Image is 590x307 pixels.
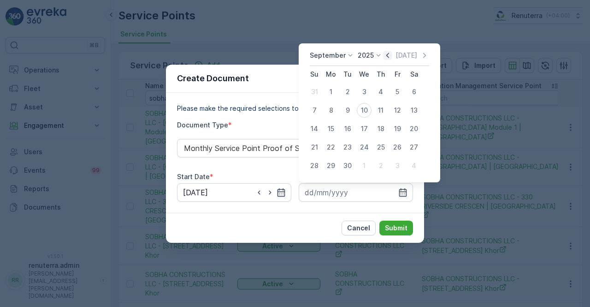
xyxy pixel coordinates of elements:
th: Sunday [306,66,323,83]
div: 12 [390,103,405,118]
div: 17 [357,121,372,136]
div: 13 [407,103,421,118]
div: 28 [307,158,322,173]
div: 8 [324,103,338,118]
div: 3 [390,158,405,173]
p: Please make the required selections to create your document. [177,104,413,113]
div: 15 [324,121,338,136]
div: 10 [357,103,372,118]
th: Wednesday [356,66,372,83]
div: 27 [407,140,421,155]
button: Submit [379,221,413,235]
div: 22 [324,140,338,155]
div: 6 [407,84,421,99]
div: 9 [340,103,355,118]
th: Thursday [372,66,389,83]
div: 30 [340,158,355,173]
p: September [310,51,346,60]
div: 2 [373,158,388,173]
th: Friday [389,66,406,83]
div: 29 [324,158,338,173]
div: 2 [340,84,355,99]
div: 18 [373,121,388,136]
div: 21 [307,140,322,155]
div: 1 [324,84,338,99]
input: dd/mm/yyyy [177,183,291,202]
div: 19 [390,121,405,136]
th: Tuesday [339,66,356,83]
div: 31 [307,84,322,99]
div: 7 [307,103,322,118]
button: Cancel [342,221,376,235]
div: 4 [373,84,388,99]
div: 25 [373,140,388,155]
div: 5 [390,84,405,99]
div: 11 [373,103,388,118]
p: [DATE] [395,51,417,60]
div: 3 [357,84,372,99]
th: Saturday [406,66,422,83]
div: 14 [307,121,322,136]
p: Submit [385,223,407,233]
th: Monday [323,66,339,83]
div: 1 [357,158,372,173]
input: dd/mm/yyyy [299,183,413,202]
p: Create Document [177,72,249,85]
div: 20 [407,121,421,136]
div: 23 [340,140,355,155]
label: Start Date [177,173,210,181]
p: 2025 [358,51,374,60]
label: Document Type [177,121,228,129]
div: 24 [357,140,372,155]
p: Cancel [347,223,370,233]
div: 16 [340,121,355,136]
div: 26 [390,140,405,155]
div: 4 [407,158,421,173]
